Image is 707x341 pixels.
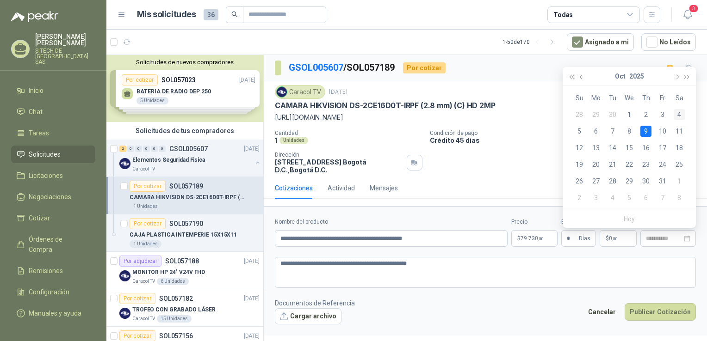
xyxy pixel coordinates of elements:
[674,142,685,153] div: 18
[588,106,604,123] td: 2025-09-29
[169,146,208,152] p: GSOL005607
[289,62,343,73] a: GSOL005607
[29,234,87,255] span: Órdenes de Compra
[275,152,403,158] p: Dirección
[600,230,637,247] p: $ 0,00
[275,183,313,193] div: Cotizaciones
[624,109,635,120] div: 1
[671,106,688,123] td: 2025-10-04
[244,332,260,341] p: [DATE]
[275,298,355,308] p: Documentos de Referencia
[574,176,585,187] div: 26
[119,308,130,319] img: Company Logo
[35,33,95,46] p: [PERSON_NAME] [PERSON_NAME]
[654,173,671,189] td: 2025-10-31
[621,173,638,189] td: 2025-10-29
[127,146,134,152] div: 0
[11,262,95,280] a: Remisiones
[244,294,260,303] p: [DATE]
[571,90,588,106] th: Su
[119,146,126,152] div: 2
[640,192,651,203] div: 6
[106,177,263,214] a: Por cotizarSOL057189CAMARA HIKVISION DS-2CE16D0T-IRPF (2.8 mm) (C) HD 2MP1 Unidades
[571,156,588,173] td: 2025-10-19
[244,145,260,153] p: [DATE]
[590,126,602,137] div: 6
[671,173,688,189] td: 2025-11-01
[106,252,263,289] a: Por adjudicarSOL057188[DATE] Company LogoMONITOR HP 24" V24V FHDCaracol TV6 Unidades
[607,126,618,137] div: 7
[590,176,602,187] div: 27
[430,136,704,144] p: Crédito 45 días
[688,4,699,13] span: 3
[654,106,671,123] td: 2025-10-03
[638,173,654,189] td: 2025-10-30
[106,214,263,252] a: Por cotizarSOL057190CAJA PLASTICA INTEMPERIE 15X15X111 Unidades
[657,109,668,120] div: 3
[621,156,638,173] td: 2025-10-22
[629,67,644,85] button: 2025
[275,136,278,144] p: 1
[604,173,621,189] td: 2025-10-28
[29,192,71,202] span: Negociaciones
[137,8,196,21] h1: Mis solicitudes
[511,218,558,226] label: Precio
[588,173,604,189] td: 2025-10-27
[11,283,95,301] a: Configuración
[130,203,161,210] div: 1 Unidades
[679,6,696,23] button: 3
[674,176,685,187] div: 1
[370,183,398,193] div: Mensajes
[29,85,43,96] span: Inicio
[590,192,602,203] div: 3
[135,146,142,152] div: 0
[621,106,638,123] td: 2025-10-01
[640,159,651,170] div: 23
[275,85,325,99] div: Caracol TV
[621,90,638,106] th: We
[157,278,189,285] div: 6 Unidades
[561,218,596,226] label: Entrega
[571,173,588,189] td: 2025-10-26
[130,218,166,229] div: Por cotizar
[638,189,654,206] td: 2025-11-06
[609,236,618,241] span: 0
[638,140,654,156] td: 2025-10-16
[29,287,69,297] span: Configuración
[151,146,158,152] div: 0
[157,315,192,323] div: 15 Unidades
[11,188,95,206] a: Negociaciones
[588,123,604,140] td: 2025-10-06
[624,176,635,187] div: 29
[289,61,396,75] p: / SOL057189
[607,159,618,170] div: 21
[638,123,654,140] td: 2025-10-09
[657,126,668,137] div: 10
[511,230,558,247] p: $79.730,00
[169,220,203,227] p: SOL057190
[29,128,49,138] span: Tareas
[119,143,261,173] a: 2 0 0 0 0 0 GSOL005607[DATE] Company LogoElementos Seguridad FisicaCaracol TV
[671,156,688,173] td: 2025-10-25
[571,106,588,123] td: 2025-09-28
[106,289,263,327] a: Por cotizarSOL057182[DATE] Company LogoTROFEO CON GRABADO LÁSERCaracol TV15 Unidades
[502,35,559,49] div: 1 - 50 de 170
[624,142,635,153] div: 15
[29,266,63,276] span: Remisiones
[159,295,193,302] p: SOL057182
[638,106,654,123] td: 2025-10-02
[671,189,688,206] td: 2025-11-08
[29,107,43,117] span: Chat
[625,303,696,321] button: Publicar Cotización
[29,213,50,223] span: Cotizar
[130,240,161,248] div: 1 Unidades
[574,126,585,137] div: 5
[132,268,205,277] p: MONITOR HP 24" V24V FHD
[29,170,63,181] span: Licitaciones
[583,303,621,321] button: Cancelar
[621,123,638,140] td: 2025-10-08
[612,236,618,241] span: ,00
[567,33,634,51] button: Asignado a mi
[654,189,671,206] td: 2025-11-07
[159,146,166,152] div: 0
